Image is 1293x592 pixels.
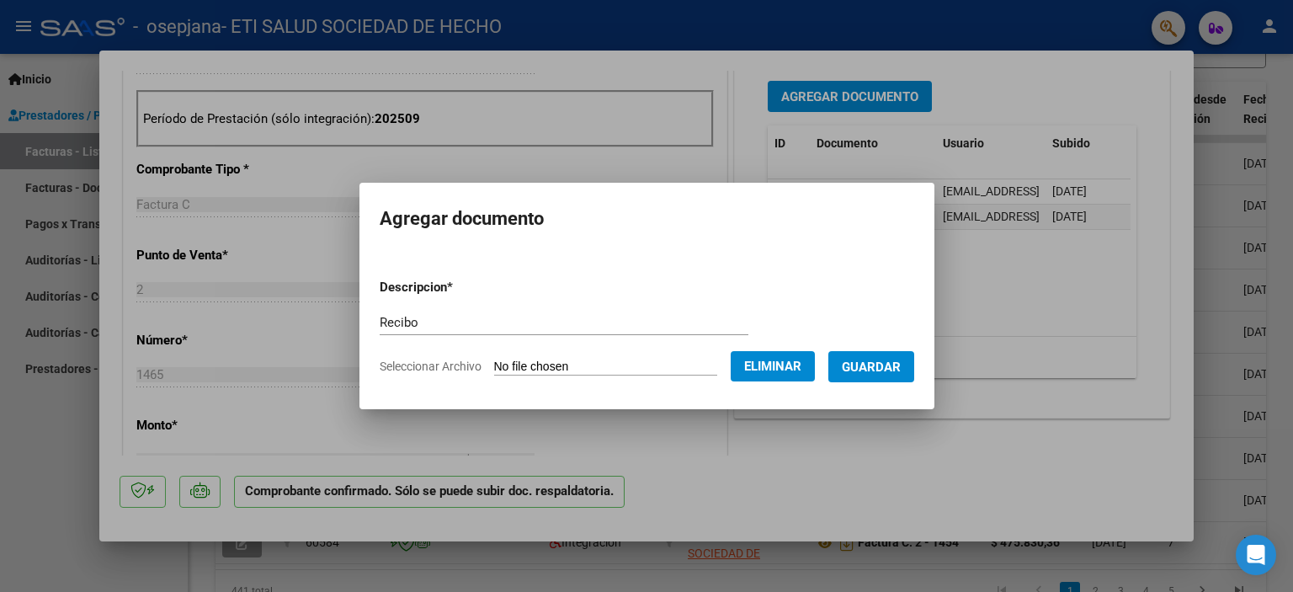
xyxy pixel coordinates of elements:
button: Eliminar [731,351,815,381]
span: Seleccionar Archivo [380,360,482,373]
h2: Agregar documento [380,203,914,235]
div: Open Intercom Messenger [1236,535,1276,575]
span: Eliminar [744,359,801,374]
button: Guardar [828,351,914,382]
span: Guardar [842,360,901,375]
p: Descripcion [380,278,540,297]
